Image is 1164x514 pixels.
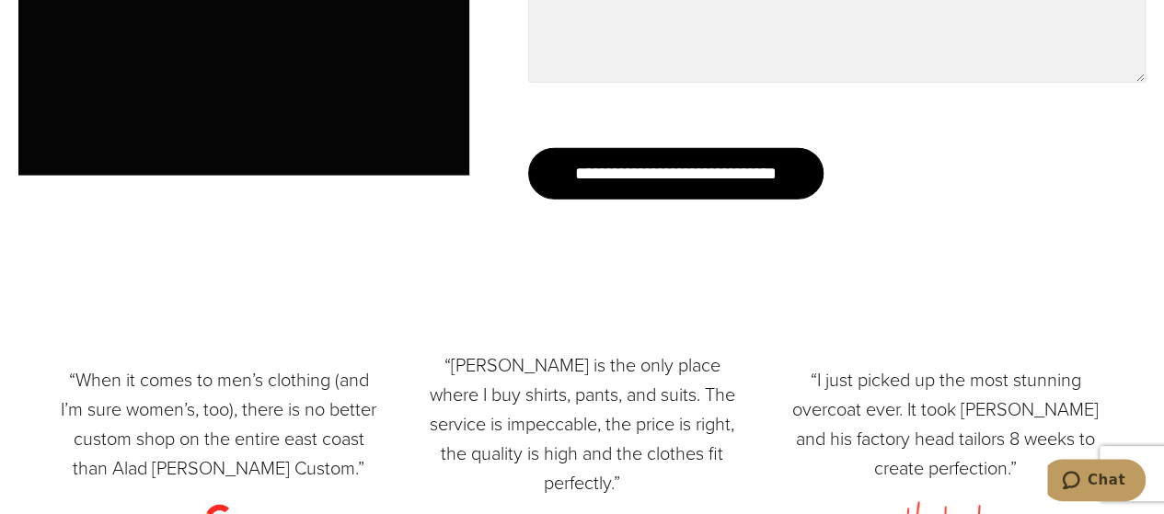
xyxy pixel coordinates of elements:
[1047,459,1146,505] iframe: Opens a widget where you can chat to one of our agents
[421,350,743,497] p: “[PERSON_NAME] is the only place where I buy shirts, pants, and suits. The service is impeccable,...
[785,365,1107,483] p: “I just picked up the most stunning overcoat ever. It took [PERSON_NAME] and his factory head tai...
[58,365,380,483] p: “When it comes to men’s clothing (and I’m sure women’s, too), there is no better custom shop on t...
